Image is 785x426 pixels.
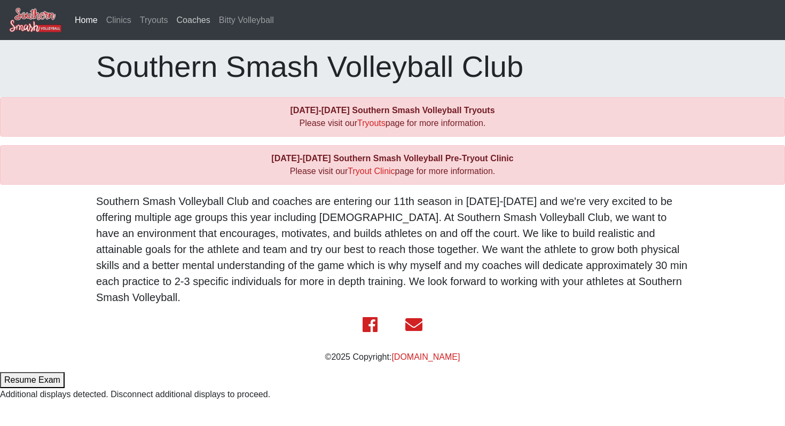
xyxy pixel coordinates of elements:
b: [DATE]-[DATE] Southern Smash Volleyball Tryouts [290,106,494,115]
p: Southern Smash Volleyball Club and coaches are entering our 11th season in [DATE]-[DATE] and we'r... [96,193,689,305]
a: Bitty Volleyball [215,10,278,31]
a: Clinics [102,10,136,31]
a: [DOMAIN_NAME] [391,352,460,361]
img: Southern Smash Volleyball [9,7,62,33]
a: Home [70,10,102,31]
h1: Southern Smash Volleyball Club [96,49,689,84]
a: Tryout Clinic [348,167,395,176]
a: Tryouts [357,119,386,128]
a: Coaches [172,10,215,31]
b: [DATE]-[DATE] Southern Smash Volleyball Pre-Tryout Clinic [271,154,513,163]
a: Tryouts [136,10,172,31]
